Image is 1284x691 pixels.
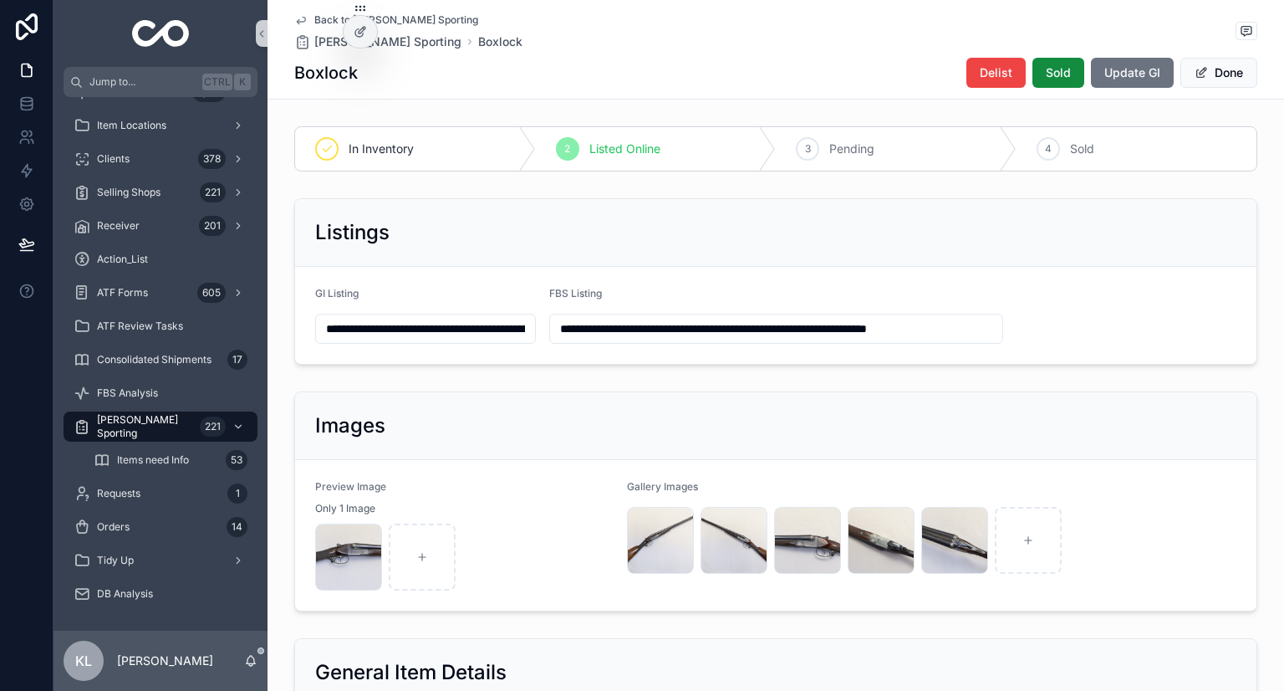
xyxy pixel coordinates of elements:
a: Clients378 [64,144,257,174]
span: Items need Info [117,453,189,467]
span: ATF Forms [97,286,148,299]
a: Boxlock [478,33,522,50]
button: Delist [966,58,1026,88]
div: 221 [200,417,226,437]
span: Requests [97,487,140,500]
div: 17 [227,350,247,370]
a: DB Analysis [64,579,257,609]
span: Preview Image [315,480,386,493]
h2: Images [315,412,385,439]
span: [PERSON_NAME] Sporting [314,33,461,50]
span: KL [75,651,92,671]
a: [PERSON_NAME] Sporting [294,33,461,50]
div: scrollable content [53,97,267,631]
span: ATF Review Tasks [97,320,183,333]
span: [PERSON_NAME] Sporting [97,413,193,440]
span: Back to [PERSON_NAME] Sporting [314,13,478,27]
div: 14 [227,517,247,537]
a: Item Locations [64,110,257,141]
span: Action_List [97,253,148,266]
span: K [236,75,249,89]
span: 2 [564,142,570,156]
div: 1 [227,484,247,504]
a: Tidy Up [64,545,257,576]
span: Pending [829,141,874,157]
span: Only 1 Image [315,502,375,515]
a: Orders14 [64,512,257,542]
a: Receiver201 [64,211,257,241]
span: Listed Online [589,141,660,157]
span: Tidy Up [97,554,134,567]
span: 3 [805,142,811,156]
span: Sold [1070,141,1094,157]
span: Ctrl [202,74,232,90]
span: Receiver [97,219,140,233]
h1: Boxlock [294,61,358,84]
span: GI Listing [315,287,359,299]
span: Gallery Images [627,480,698,493]
span: In Inventory [349,141,414,157]
div: 201 [199,216,226,236]
div: 378 [198,149,226,169]
button: Done [1180,58,1257,88]
a: [PERSON_NAME] Sporting221 [64,412,257,442]
a: Action_List [64,244,257,274]
span: Sold [1046,64,1071,81]
span: 4 [1045,142,1052,156]
span: Jump to... [89,75,196,89]
span: DB Analysis [97,587,153,601]
div: 221 [200,182,226,202]
span: FBS Listing [549,287,602,299]
span: Consolidated Shipments [97,353,211,366]
span: Item Locations [97,119,166,132]
span: Orders [97,520,130,534]
button: Jump to...CtrlK [64,67,257,97]
button: Update GI [1091,58,1174,88]
button: Sold [1032,58,1084,88]
a: Requests1 [64,479,257,509]
a: Back to [PERSON_NAME] Sporting [294,13,478,27]
a: Selling Shops221 [64,177,257,207]
span: Selling Shops [97,186,160,199]
a: ATF Review Tasks [64,311,257,341]
h2: General Item Details [315,659,507,686]
img: App logo [132,20,190,47]
a: Items need Info53 [84,445,257,475]
div: 53 [226,450,247,470]
a: ATF Forms605 [64,278,257,308]
span: FBS Analysis [97,386,158,400]
span: Update GI [1104,64,1160,81]
a: Consolidated Shipments17 [64,345,257,375]
h2: Listings [315,219,390,246]
div: 605 [197,283,226,303]
span: Clients [97,152,130,166]
a: FBS Analysis [64,378,257,408]
span: Delist [980,64,1012,81]
p: [PERSON_NAME] [117,653,213,669]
